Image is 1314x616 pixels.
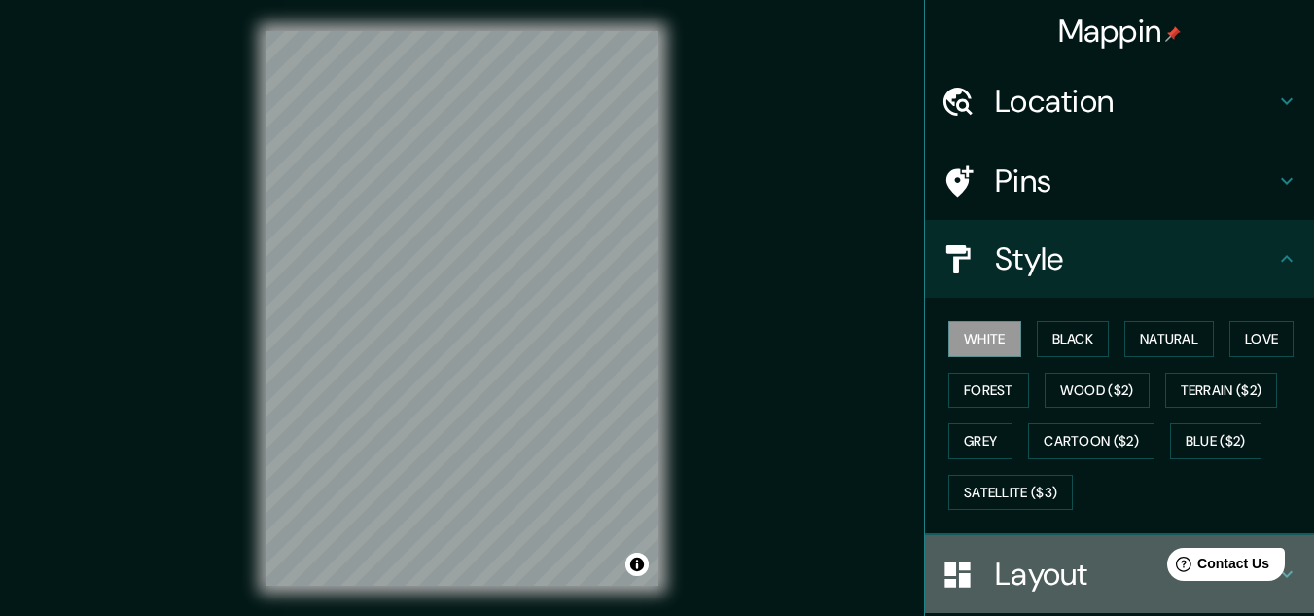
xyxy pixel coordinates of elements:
button: Natural [1124,321,1214,357]
div: Pins [925,142,1314,220]
button: Blue ($2) [1170,423,1261,459]
button: Black [1037,321,1110,357]
button: Forest [948,373,1029,409]
h4: Layout [995,555,1275,594]
button: Love [1229,321,1294,357]
div: Style [925,220,1314,298]
button: Cartoon ($2) [1028,423,1154,459]
h4: Style [995,239,1275,278]
div: Layout [925,535,1314,613]
h4: Pins [995,162,1275,200]
div: Location [925,62,1314,140]
img: pin-icon.png [1165,26,1181,42]
button: Wood ($2) [1045,373,1150,409]
canvas: Map [266,31,658,586]
h4: Location [995,82,1275,121]
h4: Mappin [1058,12,1182,51]
iframe: Help widget launcher [1141,540,1293,595]
button: Grey [948,423,1012,459]
button: White [948,321,1021,357]
button: Toggle attribution [625,553,649,576]
button: Terrain ($2) [1165,373,1278,409]
button: Satellite ($3) [948,475,1073,511]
